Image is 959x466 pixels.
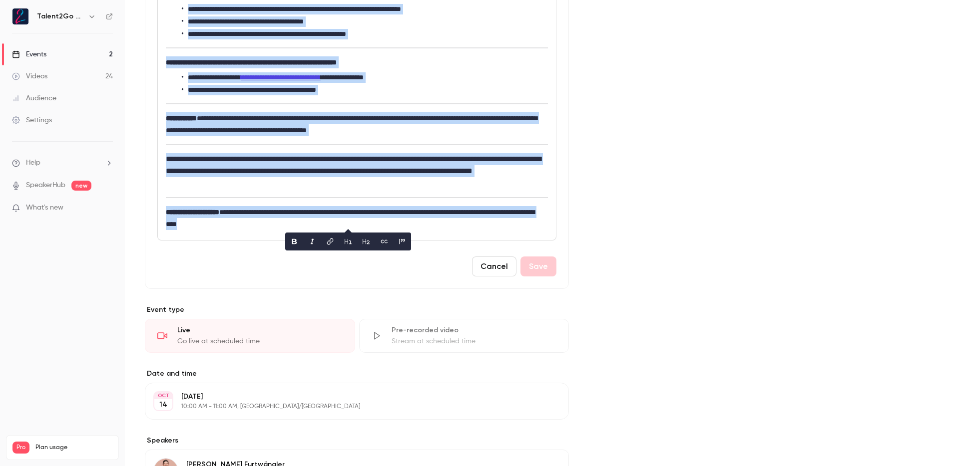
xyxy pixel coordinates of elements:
[12,71,47,81] div: Videos
[359,319,569,353] div: Pre-recorded videoStream at scheduled time
[26,203,63,213] span: What's new
[35,444,112,452] span: Plan usage
[145,436,569,446] label: Speakers
[12,49,46,59] div: Events
[12,93,56,103] div: Audience
[12,8,28,24] img: Talent2Go GmbH
[12,158,113,168] li: help-dropdown-opener
[181,403,516,411] p: 10:00 AM - 11:00 AM, [GEOGRAPHIC_DATA]/[GEOGRAPHIC_DATA]
[12,442,29,454] span: Pro
[26,158,40,168] span: Help
[154,392,172,399] div: OCT
[392,325,557,335] div: Pre-recorded video
[286,233,302,249] button: bold
[304,233,320,249] button: italic
[392,336,557,346] div: Stream at scheduled time
[71,181,91,191] span: new
[181,392,516,402] p: [DATE]
[322,233,338,249] button: link
[37,11,84,21] h6: Talent2Go GmbH
[394,233,410,249] button: blockquote
[472,256,516,276] button: Cancel
[177,336,343,346] div: Go live at scheduled time
[145,305,569,315] p: Event type
[177,325,343,335] div: Live
[145,369,569,379] label: Date and time
[159,400,167,410] p: 14
[26,180,65,191] a: SpeakerHub
[145,319,355,353] div: LiveGo live at scheduled time
[12,115,52,125] div: Settings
